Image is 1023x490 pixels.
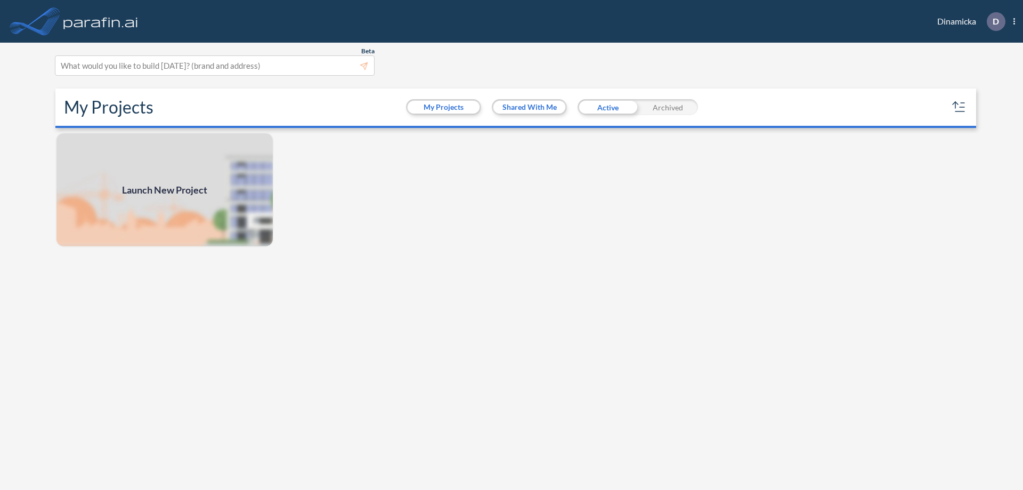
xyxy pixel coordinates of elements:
[122,183,207,197] span: Launch New Project
[361,47,375,55] span: Beta
[55,132,274,247] img: add
[493,101,565,114] button: Shared With Me
[993,17,999,26] p: D
[578,99,638,115] div: Active
[64,97,153,117] h2: My Projects
[61,11,140,32] img: logo
[408,101,480,114] button: My Projects
[951,99,968,116] button: sort
[921,12,1015,31] div: Dinamicka
[55,132,274,247] a: Launch New Project
[638,99,698,115] div: Archived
